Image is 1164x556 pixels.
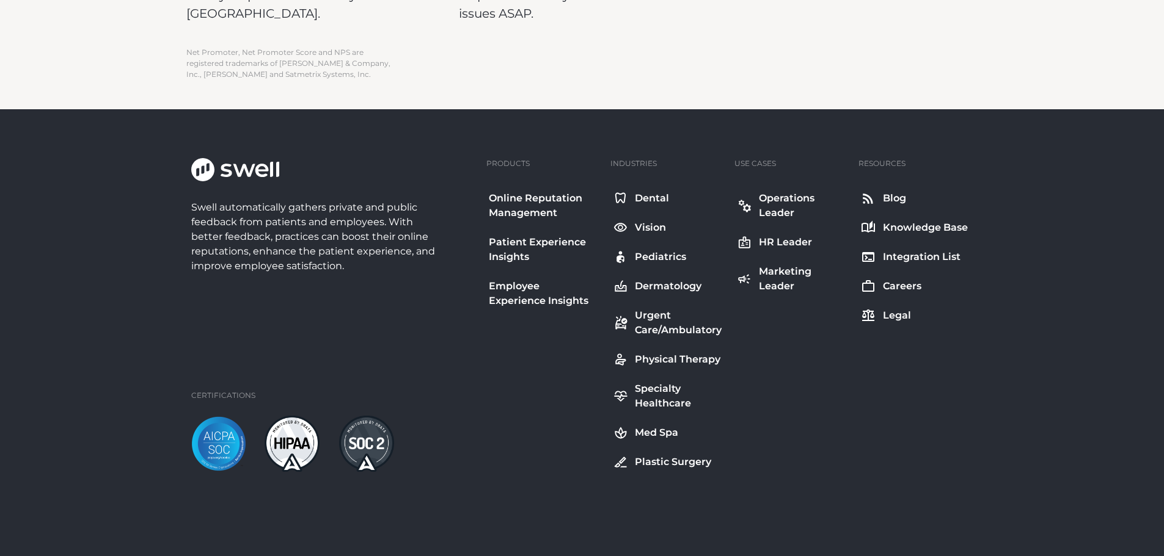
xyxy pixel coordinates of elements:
[610,158,657,169] div: Industries
[883,220,968,235] div: Knowledge Base
[759,235,812,250] div: HR Leader
[610,452,725,472] a: Plastic Surgery
[610,423,725,442] a: Med Spa
[635,352,720,367] div: Physical Therapy
[486,189,601,223] a: Online Reputation Management
[883,191,906,206] div: Blog
[759,191,846,220] div: Operations Leader
[186,47,400,80] div: Net Promoter, Net Promoter Score and NPS are registered trademarks of [PERSON_NAME] & Company, In...
[265,416,320,472] img: hipaa-light.png
[635,220,666,235] div: Vision
[858,189,970,208] a: Blog
[734,189,849,223] a: Operations Leader
[858,306,970,325] a: Legal
[610,350,725,369] a: Physical Therapy
[610,306,725,340] a: Urgent Care/Ambulatory
[883,308,911,323] div: Legal
[759,264,846,294] div: Marketing Leader
[610,379,725,413] a: Specialty Healthcare
[734,158,776,169] div: Use Cases
[734,262,849,296] a: Marketing Leader
[610,189,725,208] a: Dental
[610,276,725,296] a: Dermatology
[489,279,598,308] div: Employee Experience Insights
[486,233,601,267] a: Patient Experience Insights
[858,218,970,237] a: Knowledge Base
[486,158,530,169] div: Products
[635,191,669,206] div: Dental
[486,276,601,311] a: Employee Experience Insights
[610,247,725,267] a: Pediatrics
[610,218,725,237] a: Vision
[858,158,906,169] div: Resources
[883,279,921,294] div: Careers
[191,200,441,273] div: Swell automatically gathers private and public feedback from patients and employees. With better ...
[883,250,961,264] div: Integration List
[858,276,970,296] a: Careers
[635,425,678,440] div: Med Spa
[191,390,255,401] div: Certifications
[635,455,711,469] div: Plastic Surgery
[734,233,849,252] a: HR Leader
[858,247,970,267] a: Integration List
[339,416,394,472] img: soc2-dark.png
[635,250,686,264] div: Pediatrics
[635,308,722,338] div: Urgent Care/Ambulatory
[489,235,598,264] div: Patient Experience Insights
[489,191,598,220] div: Online Reputation Management
[635,381,722,411] div: Specialty Healthcare
[635,279,701,294] div: Dermatology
